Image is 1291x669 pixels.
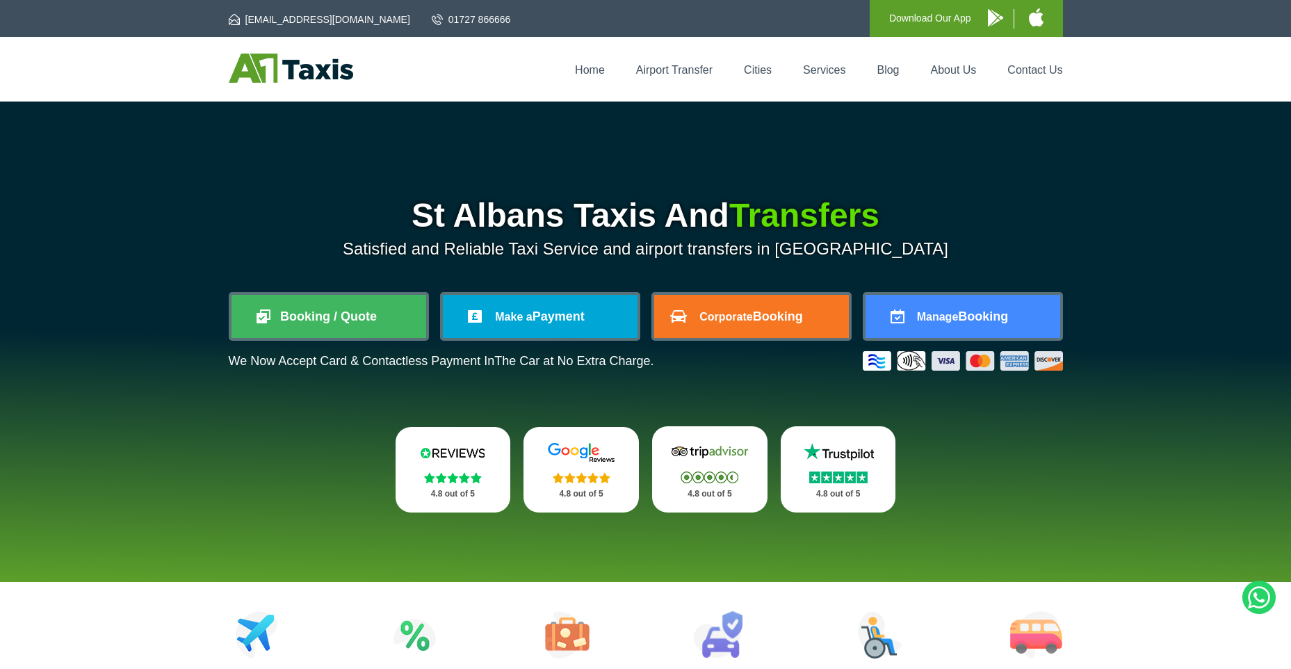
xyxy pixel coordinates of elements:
img: Reviews.io [411,442,494,463]
a: Home [575,64,605,76]
p: Download Our App [889,10,971,27]
img: Attractions [393,611,436,659]
img: Credit And Debit Cards [863,351,1063,371]
img: Stars [424,472,482,483]
a: CorporateBooking [654,295,849,338]
img: Wheelchair [858,611,902,659]
a: Blog [877,64,899,76]
a: 01727 866666 [432,13,511,26]
img: Tours [545,611,590,659]
p: 4.8 out of 5 [539,485,624,503]
p: Satisfied and Reliable Taxi Service and airport transfers in [GEOGRAPHIC_DATA] [229,239,1063,259]
a: Cities [744,64,772,76]
span: The Car at No Extra Charge. [494,354,653,368]
h1: St Albans Taxis And [229,199,1063,232]
img: Google [539,442,623,463]
img: A1 Taxis St Albans LTD [229,54,353,83]
img: Minibus [1010,611,1062,659]
a: Reviews.io Stars 4.8 out of 5 [396,427,511,513]
a: Tripadvisor Stars 4.8 out of 5 [652,426,768,513]
span: Corporate [699,311,752,323]
p: 4.8 out of 5 [411,485,496,503]
a: Airport Transfer [636,64,713,76]
a: Make aPayment [443,295,638,338]
a: About Us [931,64,977,76]
img: Car Rental [693,611,742,659]
p: 4.8 out of 5 [796,485,881,503]
img: Tripadvisor [668,442,752,462]
img: Stars [681,471,738,483]
span: Manage [917,311,959,323]
a: Booking / Quote [232,295,426,338]
img: Airport Transfers [236,611,278,659]
p: 4.8 out of 5 [667,485,752,503]
img: A1 Taxis Android App [988,9,1003,26]
a: Google Stars 4.8 out of 5 [523,427,639,513]
a: ManageBooking [866,295,1060,338]
img: Stars [809,471,868,483]
a: [EMAIL_ADDRESS][DOMAIN_NAME] [229,13,410,26]
img: Trustpilot [797,442,880,462]
a: Trustpilot Stars 4.8 out of 5 [781,426,896,513]
a: Services [803,64,845,76]
a: Contact Us [1007,64,1062,76]
img: A1 Taxis iPhone App [1029,8,1044,26]
p: We Now Accept Card & Contactless Payment In [229,354,654,369]
img: Stars [553,472,610,483]
span: Transfers [729,197,879,234]
span: Make a [495,311,532,323]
